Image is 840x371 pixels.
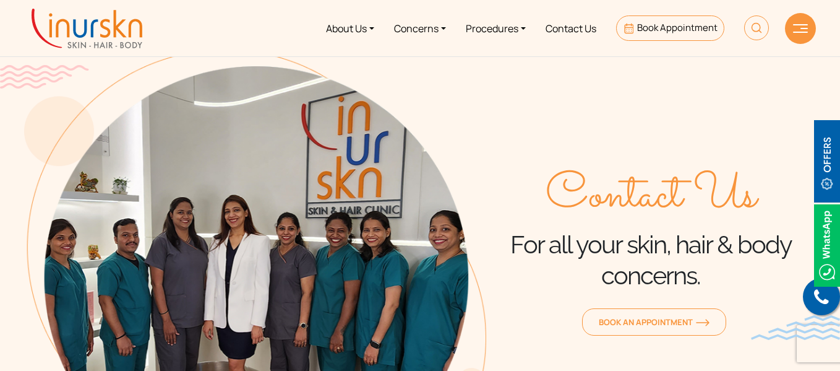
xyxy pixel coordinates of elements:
[814,204,840,287] img: Whatsappicon
[536,5,606,51] a: Contact Us
[696,319,709,326] img: orange-arrow
[456,5,536,51] a: Procedures
[486,168,816,291] div: For all your skin, hair & body concerns.
[582,308,726,336] a: Book an Appointmentorange-arrow
[814,237,840,251] a: Whatsappicon
[546,168,756,224] span: Contact Us
[751,315,840,340] img: bluewave
[616,15,724,41] a: Book Appointment
[637,21,718,34] span: Book Appointment
[316,5,384,51] a: About Us
[814,120,840,203] img: offerBt
[599,316,709,328] span: Book an Appointment
[744,15,769,40] img: HeaderSearch
[384,5,456,51] a: Concerns
[793,24,808,33] img: hamLine.svg
[32,9,142,48] img: inurskn-logo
